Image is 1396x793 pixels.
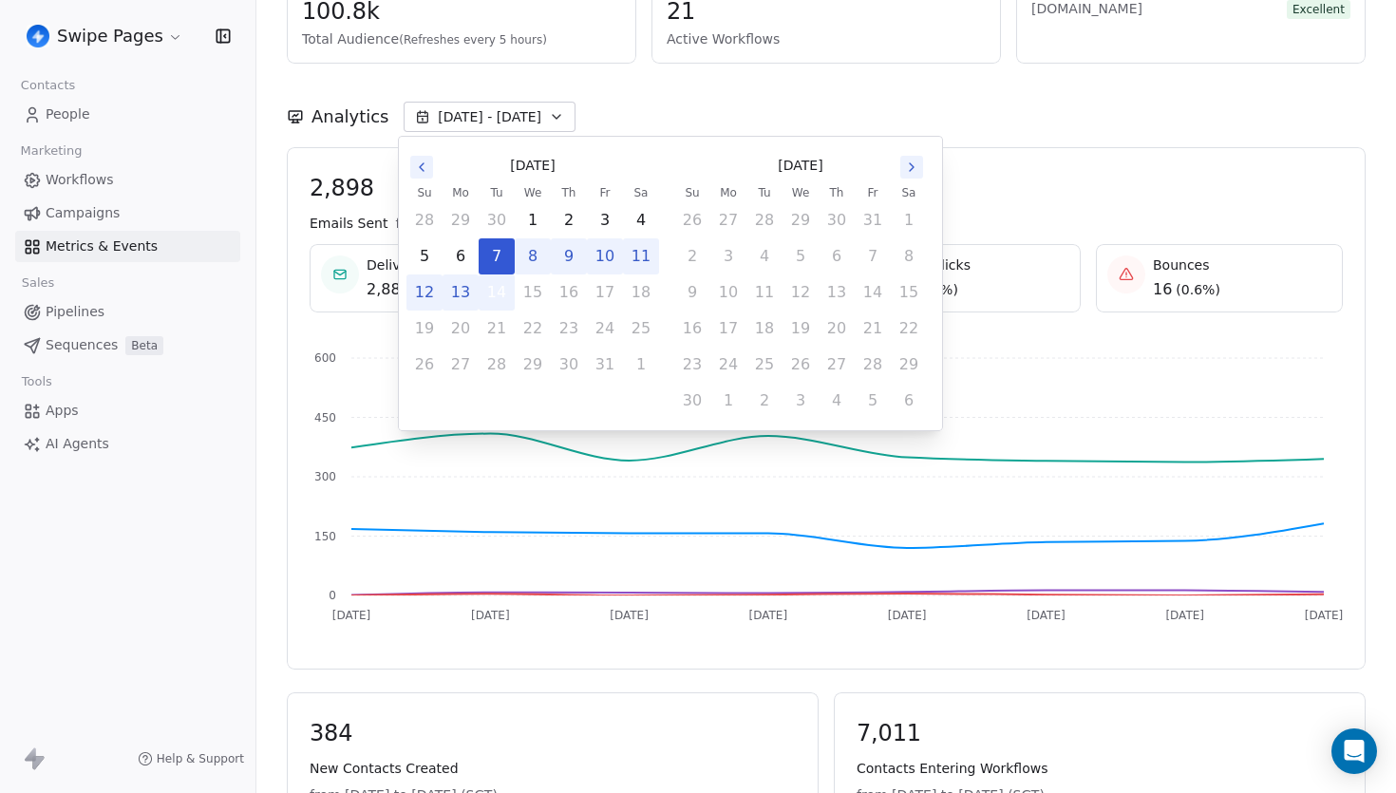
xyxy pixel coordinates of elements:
[443,183,479,202] th: Monday
[747,203,782,237] button: Tuesday, October 28th, 2025
[367,278,410,301] span: 2,882
[711,275,745,310] button: Monday, November 10th, 2025
[675,348,709,382] button: Sunday, November 23rd, 2025
[892,203,926,237] button: Saturday, November 1st, 2025
[12,71,84,100] span: Contacts
[674,183,710,202] th: Sunday
[46,302,104,322] span: Pipelines
[443,239,478,274] button: Monday, October 6th, 2025
[516,275,550,310] button: Wednesday, October 15th, 2025
[675,239,709,274] button: Sunday, November 2nd, 2025
[552,203,586,237] button: Thursday, October 2nd, 2025
[711,312,745,346] button: Monday, November 17th, 2025
[1331,728,1377,774] div: Open Intercom Messenger
[747,312,782,346] button: Tuesday, November 18th, 2025
[1027,609,1066,622] tspan: [DATE]
[778,156,822,176] span: [DATE]
[623,183,659,202] th: Saturday
[15,99,240,130] a: People
[516,348,550,382] button: Wednesday, October 29th, 2025
[747,239,782,274] button: Tuesday, November 4th, 2025
[747,275,782,310] button: Tuesday, November 11th, 2025
[443,312,478,346] button: Monday, October 20th, 2025
[855,183,891,202] th: Friday
[675,312,709,346] button: Sunday, November 16th, 2025
[516,239,550,274] button: Wednesday, October 8th, 2025, selected
[856,384,890,418] button: Friday, December 5th, 2025
[857,719,1343,747] span: 7,011
[711,348,745,382] button: Monday, November 24th, 2025
[57,24,163,48] span: Swipe Pages
[480,348,514,382] button: Tuesday, October 28th, 2025
[406,183,659,383] table: October 2025
[900,156,923,179] button: Go to the Next Month
[395,214,587,233] span: from [DATE] to [DATE] (SGT).
[46,104,90,124] span: People
[310,214,387,233] span: Emails Sent
[624,239,658,274] button: Saturday, October 11th, 2025, selected
[399,33,547,47] span: (Refreshes every 5 hours)
[820,312,854,346] button: Thursday, November 20th, 2025
[624,203,658,237] button: Saturday, October 4th, 2025
[783,384,818,418] button: Wednesday, December 3rd, 2025
[892,239,926,274] button: Saturday, November 8th, 2025
[407,312,442,346] button: Sunday, October 19th, 2025
[820,348,854,382] button: Thursday, November 27th, 2025
[1305,609,1344,622] tspan: [DATE]
[13,368,60,396] span: Tools
[819,183,855,202] th: Thursday
[516,203,550,237] button: Wednesday, October 1st, 2025
[747,348,782,382] button: Tuesday, November 25th, 2025
[15,330,240,361] a: SequencesBeta
[12,137,90,165] span: Marketing
[310,759,796,778] span: New Contacts Created
[783,275,818,310] button: Wednesday, November 12th, 2025
[552,275,586,310] button: Thursday, October 16th, 2025
[783,203,818,237] button: Wednesday, October 29th, 2025
[667,29,986,48] span: Active Workflows
[588,348,622,382] button: Friday, October 31st, 2025
[624,312,658,346] button: Saturday, October 25th, 2025
[552,239,586,274] button: Thursday, October 9th, 2025, selected
[892,312,926,346] button: Saturday, November 22nd, 2025
[891,183,927,202] th: Saturday
[15,296,240,328] a: Pipelines
[610,609,649,622] tspan: [DATE]
[407,239,442,274] button: Sunday, October 5th, 2025
[588,312,622,346] button: Friday, October 24th, 2025
[27,25,49,47] img: user_01J93QE9VH11XXZQZDP4TWZEES.jpg
[1153,255,1220,274] span: Bounces
[711,239,745,274] button: Monday, November 3rd, 2025
[410,156,433,179] button: Go to the Previous Month
[588,203,622,237] button: Friday, October 3rd, 2025
[23,20,187,52] button: Swipe Pages
[310,174,1343,202] span: 2,898
[367,255,454,274] span: Delivered
[820,384,854,418] button: Thursday, December 4th, 2025
[310,719,796,747] span: 384
[856,203,890,237] button: Friday, October 31st, 2025
[747,384,782,418] button: Tuesday, December 2nd, 2025
[46,203,120,223] span: Campaigns
[746,183,783,202] th: Tuesday
[588,239,622,274] button: Friday, October 10th, 2025, selected
[1153,278,1172,301] span: 16
[480,203,514,237] button: Tuesday, September 30th, 2025
[46,401,79,421] span: Apps
[510,156,555,176] span: [DATE]
[888,609,927,622] tspan: [DATE]
[892,275,926,310] button: Saturday, November 15th, 2025
[314,351,336,365] tspan: 600
[480,312,514,346] button: Tuesday, October 21st, 2025
[314,470,336,483] tspan: 300
[46,434,109,454] span: AI Agents
[125,336,163,355] span: Beta
[675,203,709,237] button: Sunday, October 26th, 2025
[587,183,623,202] th: Friday
[407,203,442,237] button: Sunday, September 28th, 2025
[856,312,890,346] button: Friday, November 21st, 2025
[480,239,514,274] button: Tuesday, October 7th, 2025, selected
[675,275,709,310] button: Sunday, November 9th, 2025
[711,384,745,418] button: Monday, December 1st, 2025
[749,609,788,622] tspan: [DATE]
